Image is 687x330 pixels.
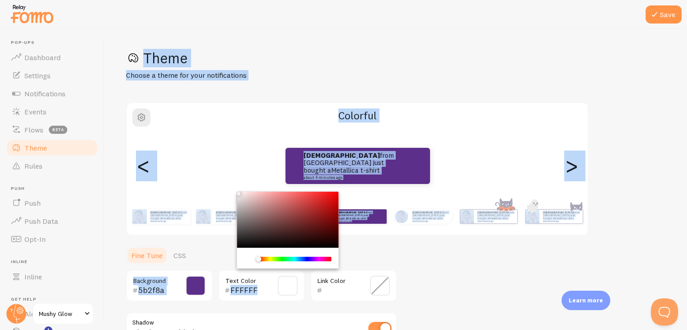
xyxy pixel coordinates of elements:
[488,217,508,220] a: Metallica t-shirt
[5,268,98,286] a: Inline
[651,298,678,325] iframe: Help Scout Beacon - Open
[5,48,98,66] a: Dashboard
[49,126,67,134] span: beta
[196,209,210,224] img: Fomo
[412,211,443,214] strong: [DEMOGRAPHIC_DATA]
[566,133,577,198] div: Next slide
[126,49,665,67] h1: Theme
[423,217,443,220] a: Metallica t-shirt
[331,166,380,174] a: Metallica t-shirt
[412,220,448,222] small: about 4 minutes ago
[24,198,41,207] span: Push
[216,220,253,222] small: about 4 minutes ago
[543,211,574,214] strong: [DEMOGRAPHIC_DATA]
[395,210,408,223] img: Fomo
[24,217,58,226] span: Push Data
[5,121,98,139] a: Flows beta
[5,139,98,157] a: Theme
[336,211,367,214] strong: [DEMOGRAPHIC_DATA]
[168,246,192,264] a: CSS
[304,175,391,180] small: about 4 minutes ago
[412,211,449,222] p: from [GEOGRAPHIC_DATA] just bought a
[24,272,42,281] span: Inline
[127,108,588,123] h2: Colorful
[554,217,573,220] a: Metallica t-shirt
[11,259,98,265] span: Inline
[561,291,610,310] div: Learn more
[477,211,508,214] strong: [DEMOGRAPHIC_DATA]
[138,133,149,198] div: Previous slide
[5,103,98,121] a: Events
[347,217,366,220] a: Metallica t-shirt
[244,255,252,263] div: current color is #FFFFFF
[126,246,168,264] a: Fine Tune
[237,192,339,269] div: Chrome color picker
[150,211,187,222] p: from [GEOGRAPHIC_DATA] just bought a
[5,85,98,103] a: Notifications
[161,217,181,220] a: Metallica t-shirt
[5,194,98,212] a: Push
[39,308,82,319] span: Mushy Glow
[9,2,55,25] img: fomo-relay-logo-orange.svg
[5,212,98,230] a: Push Data
[132,209,147,224] img: Fomo
[543,211,579,222] p: from [GEOGRAPHIC_DATA] just bought a
[11,186,98,192] span: Push
[216,211,247,214] strong: [DEMOGRAPHIC_DATA]
[304,151,380,160] strong: [DEMOGRAPHIC_DATA]
[477,220,513,222] small: about 4 minutes ago
[11,40,98,46] span: Pop-ups
[24,89,65,98] span: Notifications
[24,161,42,170] span: Rules
[336,211,372,222] p: from [GEOGRAPHIC_DATA] just bought a
[5,230,98,248] a: Opt-In
[336,220,371,222] small: about 4 minutes ago
[525,210,539,223] img: Fomo
[24,143,47,152] span: Theme
[227,217,246,220] a: Metallica t-shirt
[24,235,46,244] span: Opt-In
[24,53,61,62] span: Dashboard
[24,125,43,134] span: Flows
[150,211,181,214] strong: [DEMOGRAPHIC_DATA]
[150,220,186,222] small: about 4 minutes ago
[24,71,51,80] span: Settings
[5,157,98,175] a: Rules
[569,296,603,305] p: Learn more
[477,211,514,222] p: from [GEOGRAPHIC_DATA] just bought a
[543,220,578,222] small: about 4 minutes ago
[5,66,98,85] a: Settings
[126,70,343,80] p: Choose a theme for your notifications
[304,152,394,180] p: from [GEOGRAPHIC_DATA] just bought a
[460,210,473,223] img: Fomo
[33,303,93,325] a: Mushy Glow
[216,211,254,222] p: from [GEOGRAPHIC_DATA] just bought a
[11,297,98,302] span: Get Help
[24,107,47,116] span: Events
